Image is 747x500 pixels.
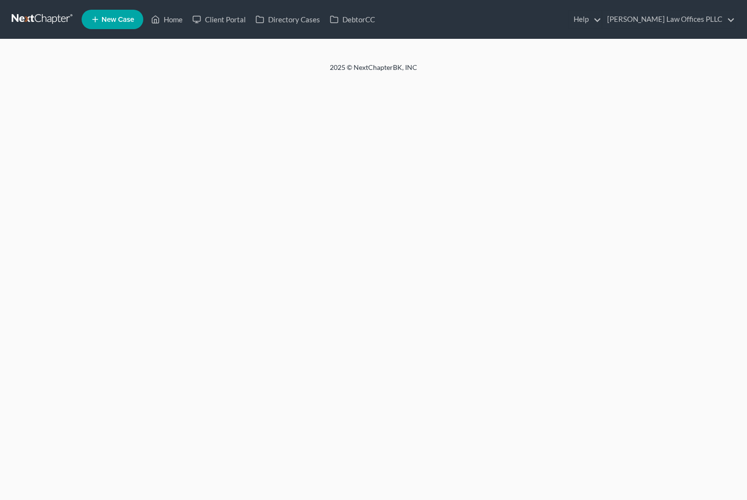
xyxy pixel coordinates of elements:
new-legal-case-button: New Case [82,10,143,29]
a: [PERSON_NAME] Law Offices PLLC [602,11,735,28]
a: Help [569,11,601,28]
a: Directory Cases [251,11,325,28]
a: DebtorCC [325,11,380,28]
a: Client Portal [187,11,251,28]
div: 2025 © NextChapterBK, INC [97,63,650,80]
a: Home [146,11,187,28]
